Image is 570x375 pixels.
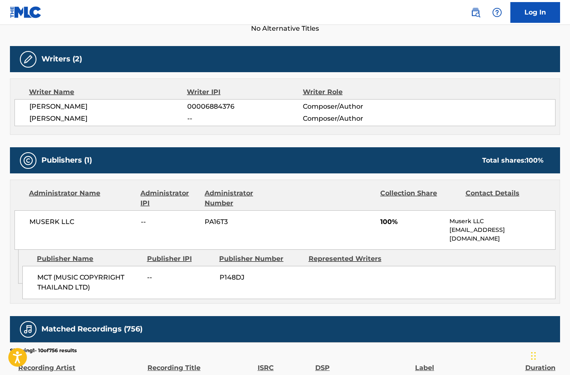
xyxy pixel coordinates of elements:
[529,335,570,375] iframe: Chat Widget
[303,102,408,112] span: Composer/Author
[303,87,408,97] div: Writer Role
[315,354,411,373] div: DSP
[23,156,33,166] img: Publishers
[29,217,135,227] span: MUSERK LLC
[41,156,92,165] h5: Publishers (1)
[140,188,198,208] div: Administrator IPI
[219,254,302,264] div: Publisher Number
[23,324,33,334] img: Matched Recordings
[492,7,502,17] img: help
[489,4,505,21] div: Help
[415,354,521,373] div: Label
[147,254,213,264] div: Publisher IPI
[205,217,283,227] span: PA16T3
[467,4,484,21] a: Public Search
[187,102,303,112] span: 00006884376
[303,114,408,124] span: Composer/Author
[531,343,536,368] div: Drag
[147,354,254,373] div: Recording Title
[10,347,77,354] p: Showing 1 - 10 of 756 results
[205,188,284,208] div: Administrator Number
[510,2,560,23] a: Log In
[37,273,141,292] span: MCT (MUSIC COPYRRIGHT THAILAND LTD)
[187,87,303,97] div: Writer IPI
[482,156,543,166] div: Total shares:
[309,254,391,264] div: Represented Writers
[41,54,82,64] h5: Writers (2)
[187,114,303,124] span: --
[380,217,443,227] span: 100%
[380,188,459,208] div: Collection Share
[29,87,187,97] div: Writer Name
[258,354,311,373] div: ISRC
[471,7,481,17] img: search
[29,114,187,124] span: [PERSON_NAME]
[147,273,213,282] span: --
[449,217,555,226] p: Muserk LLC
[23,54,33,64] img: Writers
[449,226,555,243] p: [EMAIL_ADDRESS][DOMAIN_NAME]
[37,254,140,264] div: Publisher Name
[466,188,545,208] div: Contact Details
[526,156,543,164] span: 100 %
[10,24,560,34] span: No Alternative Titles
[29,188,134,208] div: Administrator Name
[220,273,302,282] span: P148DJ
[141,217,199,227] span: --
[41,324,142,334] h5: Matched Recordings (756)
[18,354,143,373] div: Recording Artist
[29,102,187,112] span: [PERSON_NAME]
[10,6,42,18] img: MLC Logo
[525,354,556,373] div: Duration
